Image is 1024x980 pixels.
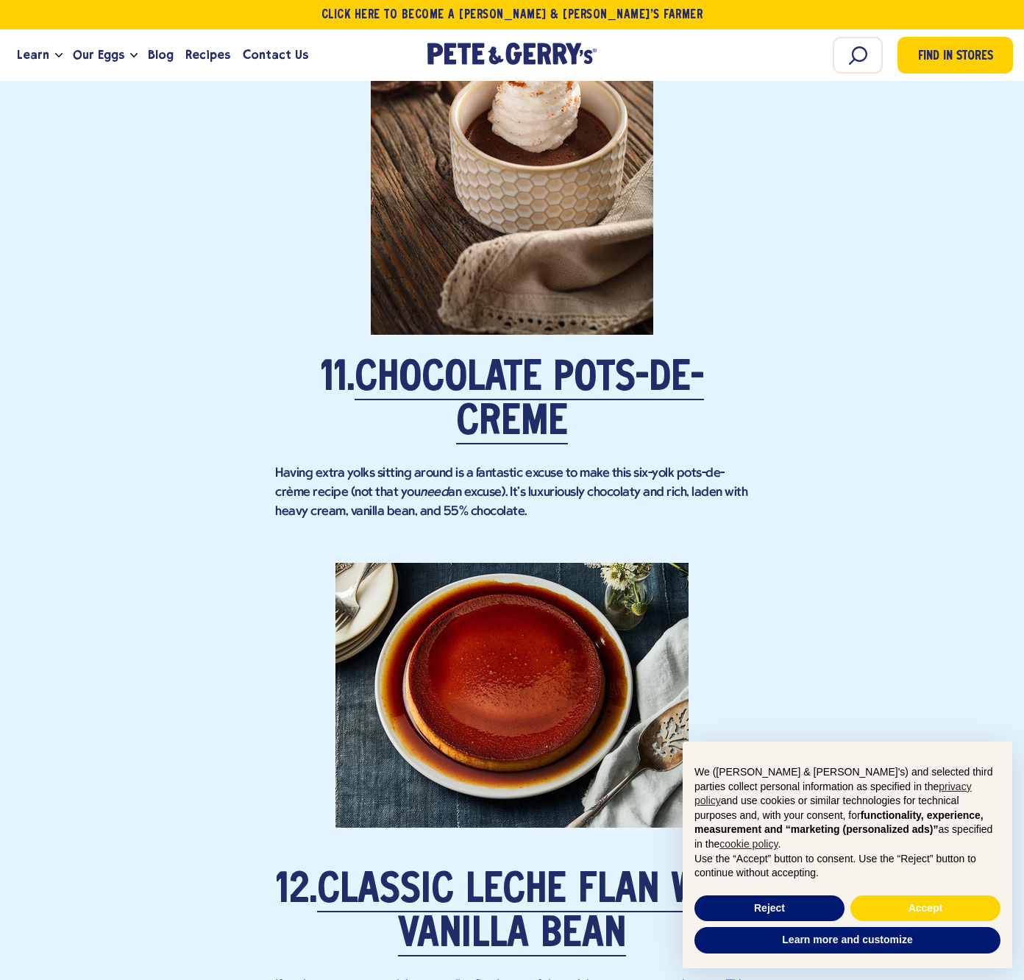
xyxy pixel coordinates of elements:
[420,486,448,500] em: need
[11,35,55,75] a: Learn
[694,927,1000,954] button: Learn more and customize
[850,895,1000,922] button: Accept
[918,47,993,67] span: Find in Stores
[275,357,749,445] h2: 11.
[719,838,778,850] a: cookie policy
[237,35,314,75] a: Contact Us
[185,46,230,64] span: Recipes
[142,35,179,75] a: Blog
[275,869,749,957] h2: 12.
[243,46,308,64] span: Contact Us
[694,895,845,922] button: Reject
[694,765,1000,852] p: We ([PERSON_NAME] & [PERSON_NAME]'s) and selected third parties collect personal information as s...
[275,464,749,522] p: Having extra yolks sitting around is a fantastic excuse to make this six-yolk pots-de-crème recip...
[897,37,1013,74] a: Find in Stores
[17,46,49,64] span: Learn
[55,53,63,58] button: Open the dropdown menu for Learn
[179,35,236,75] a: Recipes
[694,852,1000,881] p: Use the “Accept” button to consent. Use the “Reject” button to continue without accepting.
[671,730,1024,980] div: Notice
[317,871,749,956] a: Classic Leche Flan With Vanilla Bean
[148,46,174,64] span: Blog
[73,46,124,64] span: Our Eggs
[67,35,130,75] a: Our Eggs
[355,359,704,444] a: Chocolate Pots-de-Crème
[130,53,138,58] button: Open the dropdown menu for Our Eggs
[833,37,883,74] input: Search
